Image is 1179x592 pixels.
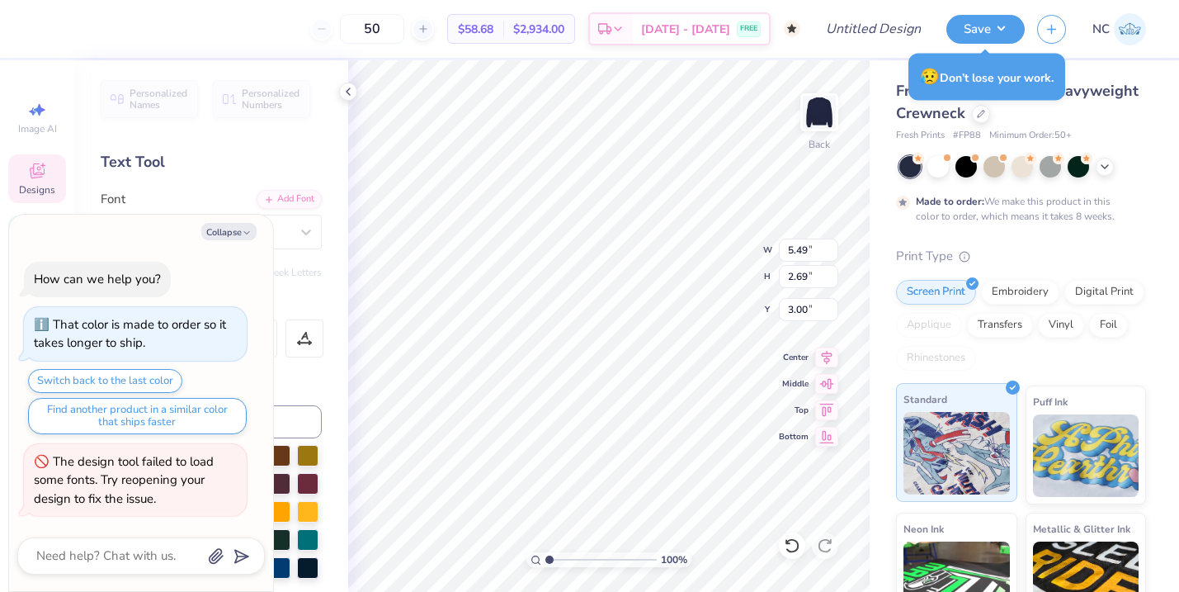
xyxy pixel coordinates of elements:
div: Vinyl [1038,313,1084,338]
span: Middle [779,378,809,390]
button: Switch back to the last color [28,369,182,393]
button: Save [946,15,1025,44]
span: Neon Ink [903,520,944,538]
span: Designs [19,183,55,197]
span: Fresh Prints [896,129,945,143]
label: Font [101,190,125,209]
img: Puff Ink [1033,414,1139,497]
img: Natalie Chan [1114,13,1146,45]
input: – – [340,14,404,44]
span: # FP88 [953,129,981,143]
div: Add Font [257,190,322,209]
span: 😥 [920,66,940,88]
span: [DATE] - [DATE] [641,21,730,38]
span: Puff Ink [1033,393,1068,410]
a: NC [1092,13,1146,45]
div: Transfers [967,313,1033,338]
div: Don’t lose your work. [908,54,1065,101]
span: 100 % [661,552,687,567]
span: FREE [740,23,757,35]
div: We make this product in this color to order, which means it takes 8 weeks. [916,194,1119,224]
span: Bottom [779,431,809,443]
div: Digital Print [1064,280,1144,305]
div: Print Type [896,247,1146,266]
div: That color is made to order so it takes longer to ship. [34,316,226,352]
strong: Made to order: [916,195,984,208]
div: Foil [1089,313,1128,338]
div: Rhinestones [896,346,976,371]
span: Center [779,352,809,363]
span: $58.68 [458,21,493,38]
span: Standard [903,391,947,408]
div: How can we help you? [34,271,161,287]
span: $2,934.00 [513,21,564,38]
span: Metallic & Glitter Ink [1033,520,1130,538]
div: Back [809,137,830,152]
div: Embroidery [981,280,1059,305]
div: Applique [896,313,962,338]
span: Personalized Numbers [242,88,300,111]
span: Image AI [18,122,57,135]
span: Minimum Order: 50 + [989,129,1072,143]
button: Find another product in a similar color that ships faster [28,398,247,434]
span: Fresh Prints Chicago Heavyweight Crewneck [896,81,1139,123]
span: Top [779,405,809,416]
div: The design tool failed to load some fonts. Try reopening your design to fix the issue. [34,453,214,507]
div: Screen Print [896,280,976,305]
span: Personalized Names [130,88,188,111]
button: Collapse [201,223,257,240]
span: NC [1092,20,1110,39]
div: Text Tool [101,151,322,173]
input: Untitled Design [813,12,934,45]
img: Back [803,96,836,129]
img: Standard [903,412,1010,495]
